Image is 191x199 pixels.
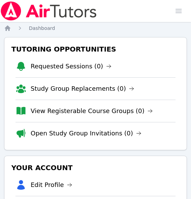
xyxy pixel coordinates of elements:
[31,129,141,138] a: Open Study Group Invitations (0)
[29,25,55,32] a: Dashboard
[4,25,187,32] nav: Breadcrumb
[31,180,72,190] a: Edit Profile
[29,25,55,31] span: Dashboard
[10,162,181,174] h3: Your Account
[31,106,153,116] a: View Registerable Course Groups (0)
[10,43,181,55] h3: Tutoring Opportunities
[31,62,112,71] a: Requested Sessions (0)
[31,84,134,93] a: Study Group Replacements (0)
